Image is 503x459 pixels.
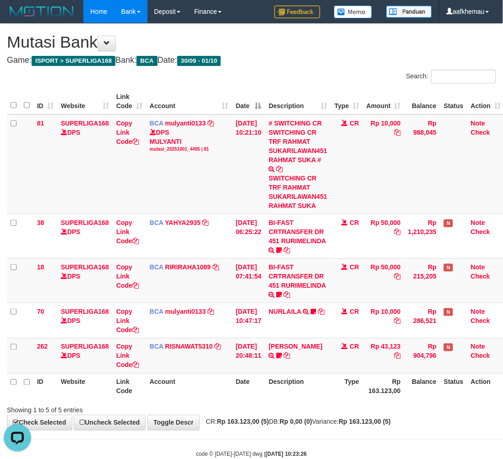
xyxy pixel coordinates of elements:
th: Link Code [113,373,146,399]
th: Description: activate to sort column ascending [265,88,331,115]
a: SUPERLIGA168 [61,263,109,271]
td: Rp 50,000 [363,214,405,258]
span: CR [350,263,359,271]
a: Copy Rp 10,000 to clipboard [394,129,401,136]
td: [DATE] 10:21:10 [232,115,265,214]
strong: [DATE] 10:23:26 [266,451,307,458]
a: Note [471,308,485,315]
th: Link Code: activate to sort column ascending [113,88,146,115]
a: Copy BI-FAST CRTRANSFER DR 451 RURIMELINDA to clipboard [284,291,290,298]
td: [DATE] 20:48:11 [232,338,265,373]
td: [DATE] 07:41:54 [232,258,265,303]
a: Copy Link Code [116,120,139,145]
a: Copy # SWITCHING CR SWITCHING CR TRF RAHMAT SUKARILAWAN451 RAHMAT SUKA # to clipboard [277,165,283,173]
span: Has Note [444,344,453,351]
th: Date: activate to sort column descending [232,88,265,115]
img: Button%20Memo.svg [334,5,372,18]
th: Website: activate to sort column ascending [57,88,113,115]
a: RISNAWAT5310 [165,343,213,350]
th: Type: activate to sort column ascending [331,88,363,115]
span: 262 [37,343,48,350]
th: ID [33,373,57,399]
a: Check [471,352,490,360]
span: BCA [150,120,164,127]
th: Type [331,373,363,399]
td: Rp 10,000 [363,303,405,338]
img: Feedback.jpg [274,5,320,18]
span: BCA [137,56,157,66]
img: panduan.png [386,5,432,18]
a: Check [471,129,490,136]
div: Showing 1 to 5 of 5 entries [7,402,203,415]
button: Open LiveChat chat widget [4,4,31,31]
td: DPS [57,338,113,373]
span: Has Note [444,219,453,227]
span: 18 [37,263,44,271]
a: # SWITCHING CR SWITCHING CR TRF RAHMAT SUKARILAWAN451 RAHMAT SUKA # [269,120,328,164]
a: Check [471,317,490,324]
td: Rp 988,045 [405,115,440,214]
small: code © [DATE]-[DATE] dwg | [196,451,307,458]
span: BCA [150,308,164,315]
a: Copy BI-FAST CRTRANSFER DR 451 RURIMELINDA to clipboard [284,246,290,254]
span: CR: DB: Variance: [202,418,391,426]
th: Description [265,373,331,399]
span: Has Note [444,308,453,316]
th: Amount: activate to sort column ascending [363,88,405,115]
span: ISPORT > SUPERLIGA168 [32,56,115,66]
a: Copy Link Code [116,308,139,333]
a: Copy Link Code [116,219,139,245]
td: BI-FAST CRTRANSFER DR 451 RURIMELINDA [265,214,331,258]
a: Copy NURLAILA to clipboard [318,308,325,315]
a: SUPERLIGA168 [61,219,109,226]
span: CR [350,308,359,315]
a: Copy Rp 43,123 to clipboard [394,352,401,360]
th: Website [57,373,113,399]
td: Rp 1,210,235 [405,214,440,258]
th: Status [440,88,467,115]
a: Copy mulyanti0133 to clipboard [208,120,214,127]
a: Copy Link Code [116,263,139,289]
td: Rp 286,521 [405,303,440,338]
td: DPS [57,303,113,338]
a: Copy YAHYA2935 to clipboard [202,219,209,226]
div: SWITCHING CR TRF RAHMAT SUKARILAWAN451 RAHMAT SUKA [269,174,328,210]
h4: Game: Bank: Date: [7,56,496,65]
td: BI-FAST CRTRANSFER DR 451 RURIMELINDA [265,258,331,303]
td: [DATE] 10:47:17 [232,303,265,338]
a: YAHYA2935 [165,219,201,226]
img: MOTION_logo.png [7,5,77,18]
span: 70 [37,308,44,315]
td: Rp 50,000 [363,258,405,303]
span: CR [350,343,359,350]
td: Rp 215,205 [405,258,440,303]
td: DPS [57,115,113,214]
th: Balance [405,88,440,115]
a: Copy Rp 50,000 to clipboard [394,228,401,235]
a: mulyanti0133 [165,120,206,127]
th: Rp 163.123,00 [363,373,405,399]
td: DPS [57,214,113,258]
a: SUPERLIGA168 [61,120,109,127]
a: Copy RIRIRAHA1089 to clipboard [213,263,219,271]
td: [DATE] 06:25:22 [232,214,265,258]
strong: Rp 163.123,00 (5) [217,418,269,426]
a: Check [471,228,490,235]
span: BCA [150,219,164,226]
a: Copy Rp 50,000 to clipboard [394,273,401,280]
a: Copy RISNAWAT5310 to clipboard [214,343,221,350]
th: Status [440,373,467,399]
a: NURLAILA [269,308,301,315]
span: Has Note [444,264,453,272]
a: Copy mulyanti0133 to clipboard [208,308,214,315]
th: Account [146,373,232,399]
span: BCA [150,263,164,271]
a: Note [471,343,485,350]
td: Rp 10,000 [363,115,405,214]
a: Copy YOSI EFENDI to clipboard [284,352,290,360]
a: Check Selected [7,415,72,431]
a: Copy Link Code [116,343,139,369]
td: Rp 43,123 [363,338,405,373]
div: DPS MULYANTI [150,128,229,153]
a: Uncheck Selected [74,415,146,431]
